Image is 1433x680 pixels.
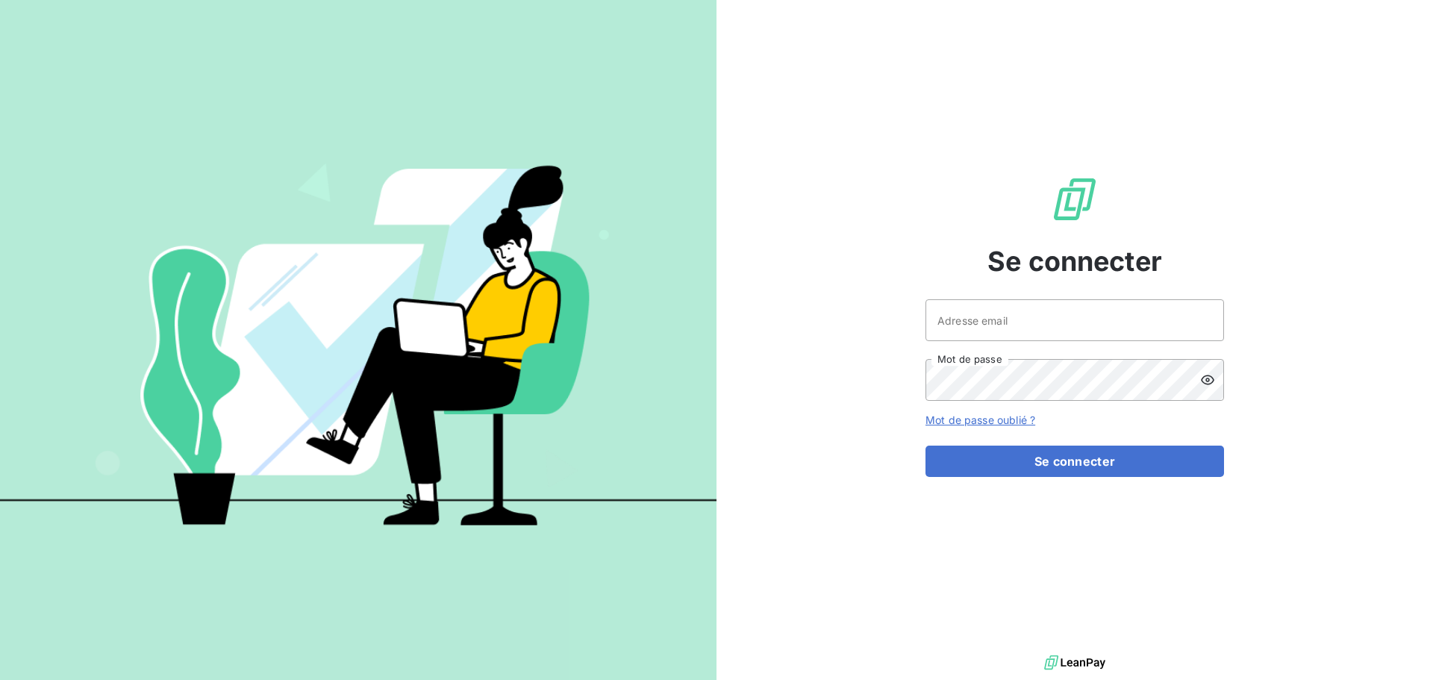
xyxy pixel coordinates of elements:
img: Logo LeanPay [1051,175,1099,223]
img: logo [1044,652,1105,674]
button: Se connecter [925,446,1224,477]
a: Mot de passe oublié ? [925,414,1035,426]
input: placeholder [925,299,1224,341]
span: Se connecter [987,241,1162,281]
